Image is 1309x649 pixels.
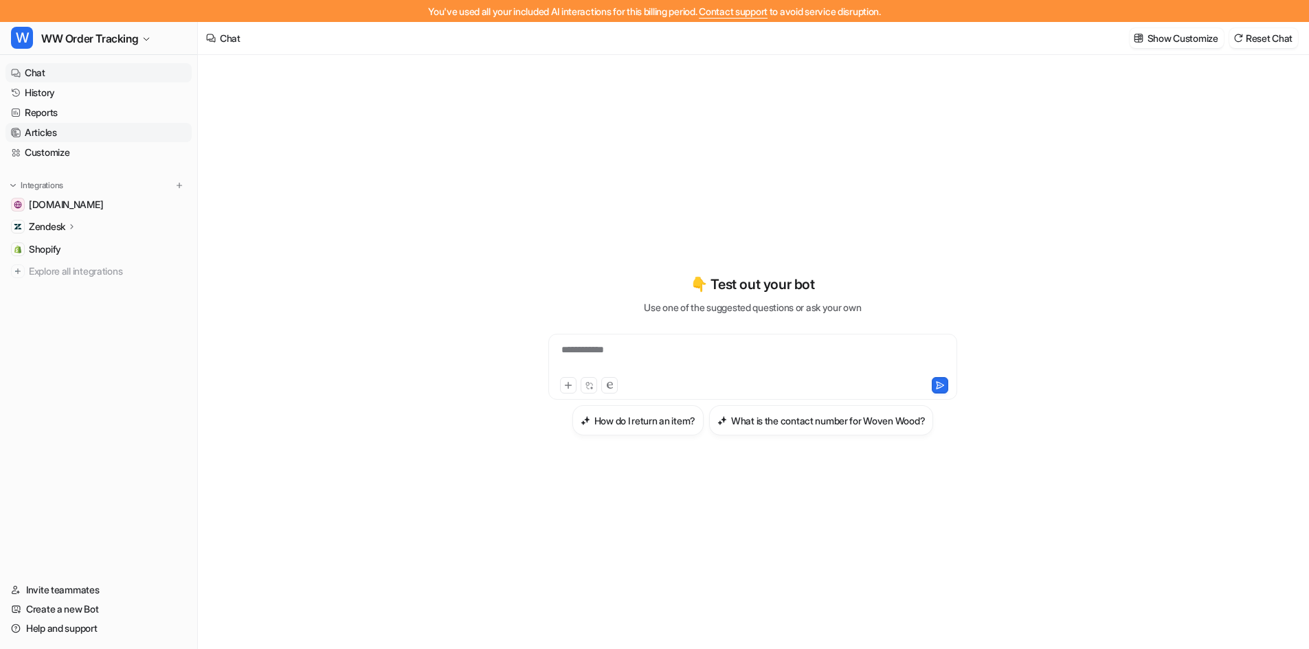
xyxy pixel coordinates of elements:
button: Integrations [5,179,67,192]
img: Zendesk [14,223,22,231]
div: Chat [220,31,240,45]
p: Show Customize [1148,31,1218,45]
span: Contact support [699,5,768,17]
h3: What is the contact number for Woven Wood? [731,413,925,428]
button: What is the contact number for Woven Wood?What is the contact number for Woven Wood? [709,405,933,435]
a: History [5,83,192,102]
span: WW Order Tracking [41,29,138,48]
a: Create a new Bot [5,600,192,619]
a: Help and support [5,619,192,638]
img: Shopify [14,245,22,253]
button: Reset Chat [1229,28,1298,48]
h3: How do I return an item? [594,413,695,428]
img: How do I return an item? [581,415,590,426]
p: 👇 Test out your bot [691,274,814,295]
a: Articles [5,123,192,142]
span: Shopify [29,242,61,256]
a: Explore all integrations [5,262,192,281]
img: expand menu [8,181,18,190]
img: wovenwood.co.uk [14,201,22,209]
a: Chat [5,63,192,82]
button: How do I return an item?How do I return an item? [572,405,704,435]
span: W [11,27,33,49]
p: Zendesk [29,220,65,234]
a: Invite teammates [5,580,192,600]
a: wovenwood.co.uk[DOMAIN_NAME] [5,195,192,214]
p: Integrations [21,180,63,191]
span: Explore all integrations [29,260,186,282]
img: What is the contact number for Woven Wood? [717,415,727,426]
p: Use one of the suggested questions or ask your own [644,300,861,315]
a: Reports [5,103,192,122]
a: Customize [5,143,192,162]
a: ShopifyShopify [5,240,192,259]
span: [DOMAIN_NAME] [29,198,103,212]
img: customize [1134,33,1143,43]
img: reset [1233,33,1243,43]
button: Show Customize [1130,28,1224,48]
img: menu_add.svg [175,181,184,190]
img: explore all integrations [11,264,25,278]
